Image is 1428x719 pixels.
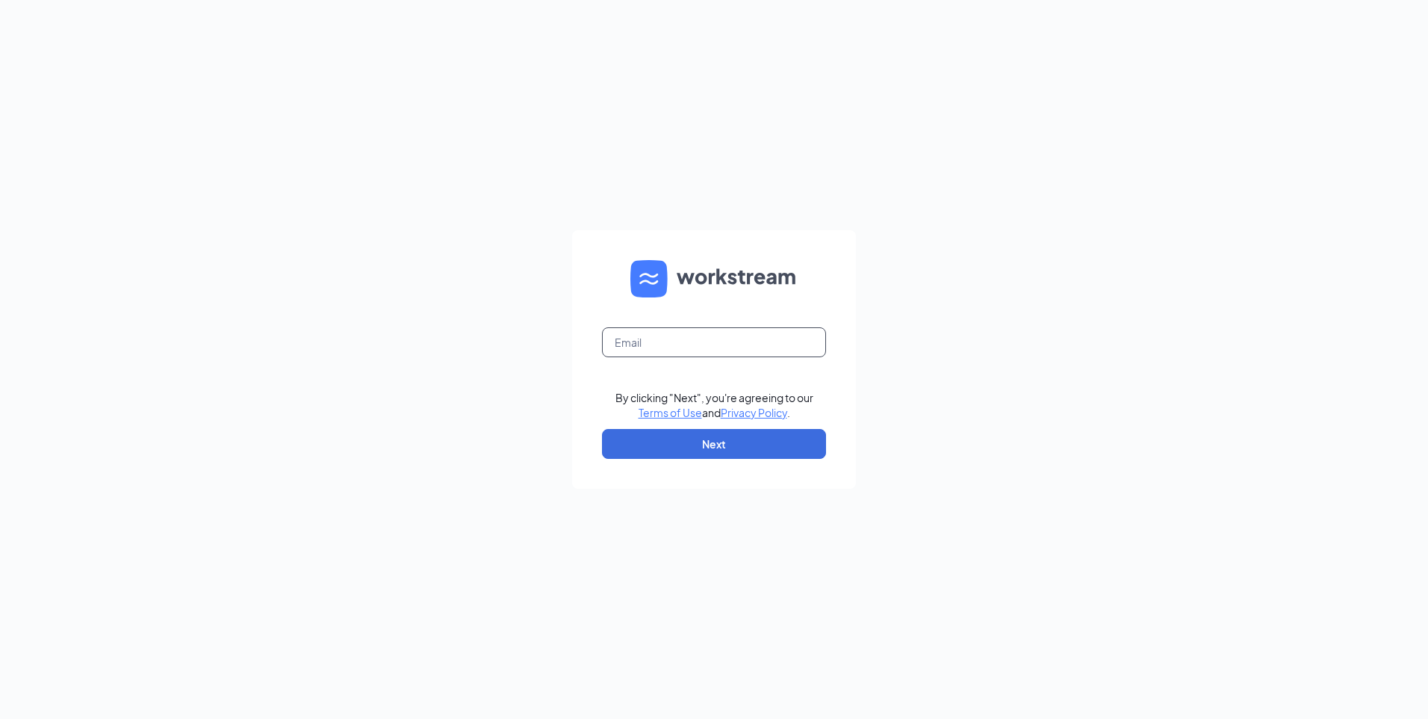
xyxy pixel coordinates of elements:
a: Terms of Use [639,406,702,419]
img: WS logo and Workstream text [630,260,798,297]
div: By clicking "Next", you're agreeing to our and . [615,390,813,420]
input: Email [602,327,826,357]
a: Privacy Policy [721,406,787,419]
button: Next [602,429,826,459]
